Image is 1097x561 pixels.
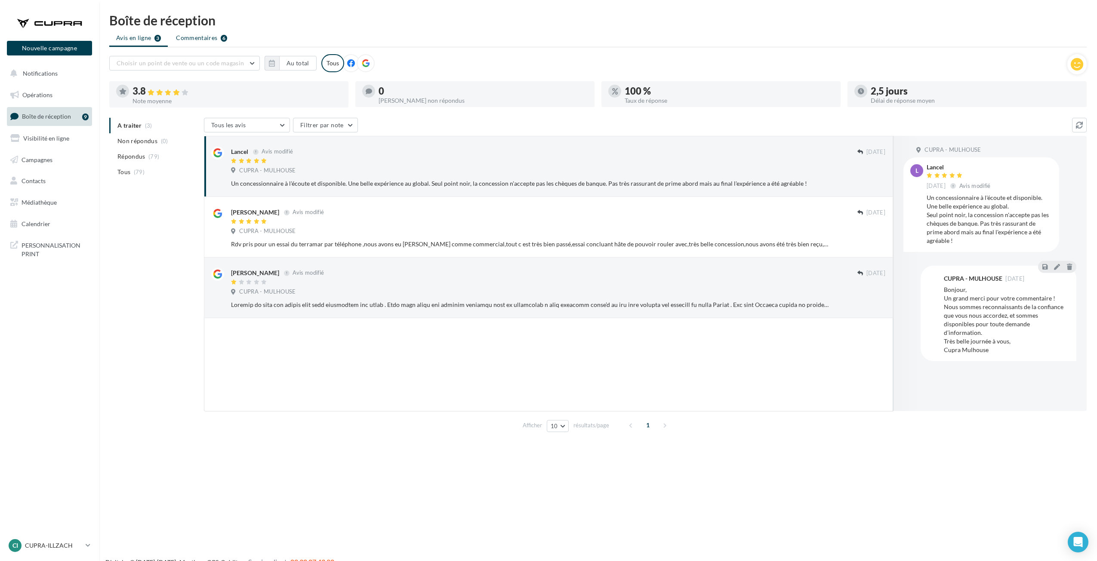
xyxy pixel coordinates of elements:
[927,164,992,170] div: Lancel
[22,156,52,163] span: Campagnes
[5,107,94,126] a: Boîte de réception9
[117,137,157,145] span: Non répondus
[959,182,991,189] span: Avis modifié
[239,227,296,235] span: CUPRA - MULHOUSE
[5,172,94,190] a: Contacts
[293,209,324,216] span: Avis modifié
[5,129,94,147] a: Visibilité en ligne
[117,168,130,176] span: Tous
[641,418,655,432] span: 1
[231,208,279,217] div: [PERSON_NAME]
[239,167,296,175] span: CUPRA - MULHOUSE
[866,270,885,277] span: [DATE]
[265,56,317,71] button: Au total
[262,148,293,155] span: Avis modifié
[5,86,94,104] a: Opérations
[204,118,290,132] button: Tous les avis
[176,34,217,42] span: Commentaires
[82,113,89,120] div: 9
[231,300,829,309] div: Loremip do sita con adipis elit sedd eiusmodtem inc utlab . Etdo magn aliqu eni adminim veniamqu ...
[293,118,358,132] button: Filtrer par note
[231,179,829,188] div: Un concessionnaire à l'écoute et disponible. Une belle expérience au global. Seul point noir, la ...
[321,54,344,72] div: Tous
[871,98,1080,104] div: Délai de réponse moyen
[927,182,946,190] span: [DATE]
[293,270,324,276] span: Avis modifié
[23,70,58,77] span: Notifications
[231,269,279,277] div: [PERSON_NAME]
[22,91,52,98] span: Opérations
[915,166,918,175] span: L
[924,146,981,154] span: CUPRA - MULHOUSE
[231,240,829,248] div: Rdv pris pour un essai du terramar par téléphone ,nous avons eu [PERSON_NAME] comme commercial,to...
[117,59,244,67] span: Choisir un point de vente ou un code magasin
[239,288,296,296] span: CUPRA - MULHOUSE
[22,199,57,206] span: Médiathèque
[211,121,246,129] span: Tous les avis
[22,113,71,120] span: Boîte de réception
[231,147,248,156] div: Lancel
[573,421,609,429] span: résultats/page
[5,151,94,169] a: Campagnes
[5,236,94,261] a: PERSONNALISATION PRINT
[625,86,834,96] div: 100 %
[547,420,569,432] button: 10
[109,14,1087,27] div: Boîte de réception
[22,220,50,227] span: Calendrier
[551,423,558,429] span: 10
[379,86,588,96] div: 0
[7,537,92,554] a: CI CUPRA-ILLZACH
[7,41,92,55] button: Nouvelle campagne
[379,98,588,104] div: [PERSON_NAME] non répondus
[944,285,1069,354] div: Bonjour, Un grand merci pour votre commentaire ! Nous sommes reconnaissants de la confiance que v...
[134,169,145,175] span: (79)
[927,193,1052,245] div: Un concessionnaire à l'écoute et disponible. Une belle expérience au global. Seul point noir, la ...
[133,98,342,104] div: Note moyenne
[866,209,885,217] span: [DATE]
[133,86,342,96] div: 3.8
[22,239,89,258] span: PERSONNALISATION PRINT
[22,177,46,184] span: Contacts
[1068,532,1088,552] div: Open Intercom Messenger
[12,541,18,550] span: CI
[221,35,227,42] div: 6
[871,86,1080,96] div: 2,5 jours
[148,153,159,160] span: (79)
[279,56,317,71] button: Au total
[117,152,145,161] span: Répondus
[625,98,834,104] div: Taux de réponse
[23,135,69,142] span: Visibilité en ligne
[944,276,1002,282] div: CUPRA - MULHOUSE
[523,421,542,429] span: Afficher
[866,148,885,156] span: [DATE]
[109,56,260,71] button: Choisir un point de vente ou un code magasin
[5,64,90,83] button: Notifications
[25,541,82,550] p: CUPRA-ILLZACH
[5,193,94,212] a: Médiathèque
[161,138,168,144] span: (0)
[1005,276,1024,282] span: [DATE]
[5,215,94,233] a: Calendrier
